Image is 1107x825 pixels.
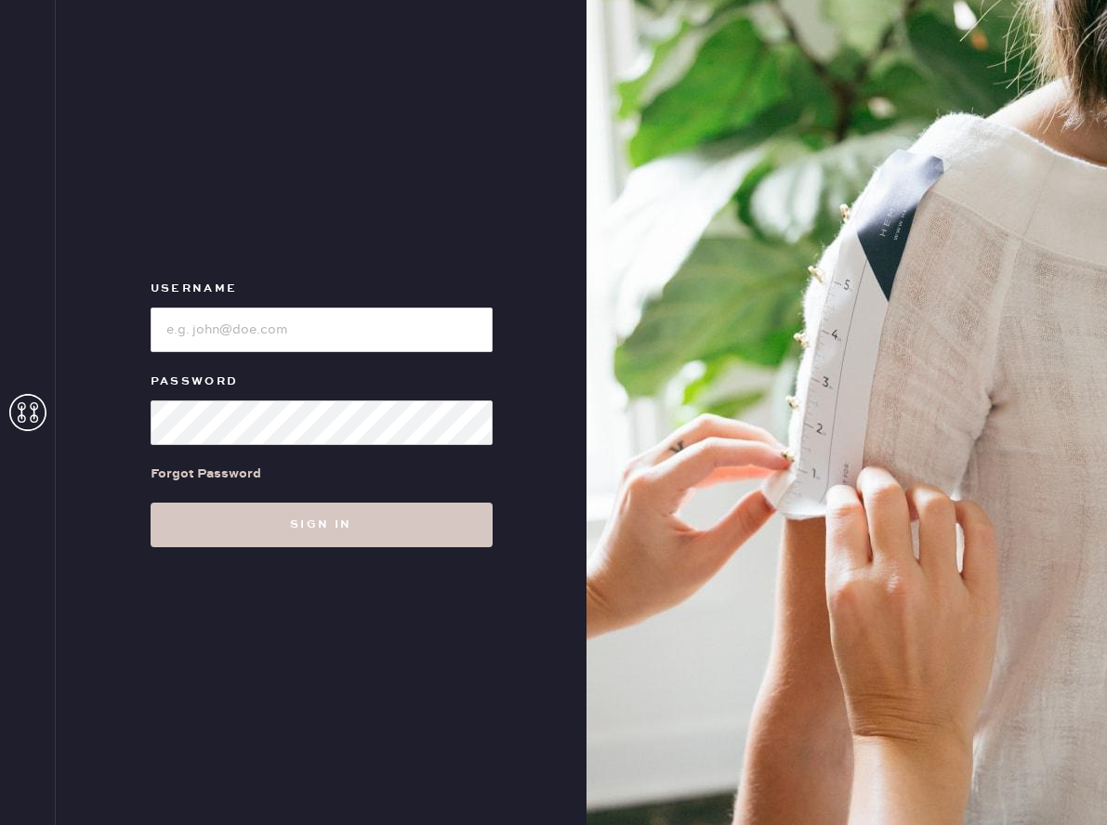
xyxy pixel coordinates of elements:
div: Forgot Password [151,464,261,484]
label: Username [151,278,493,300]
input: e.g. john@doe.com [151,308,493,352]
button: Sign in [151,503,493,547]
label: Password [151,371,493,393]
a: Forgot Password [151,445,261,503]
